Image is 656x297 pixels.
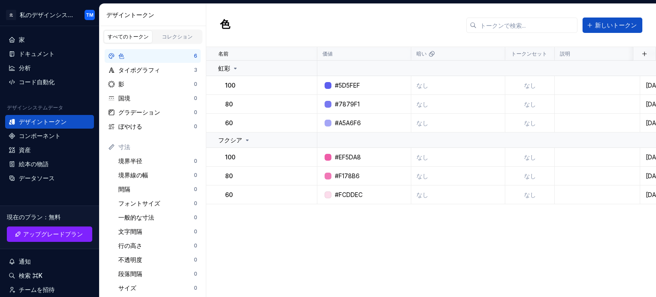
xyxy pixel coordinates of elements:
font: #5D5FEF [335,82,360,89]
font: コード自動化 [19,78,55,85]
font: デザイントークン [19,118,67,125]
font: なし [524,82,536,89]
font: ： [43,213,49,221]
a: 間隔0 [115,182,201,196]
button: 通知 [5,255,94,268]
font: 0 [194,228,197,235]
font: なし [524,172,536,179]
font: 0 [194,172,197,178]
font: コレクション [162,33,193,40]
font: 3 [194,67,197,73]
a: コンポーネント [5,129,94,143]
font: なし [524,191,536,198]
font: 間隔 [118,185,130,193]
font: 影 [118,80,124,88]
font: フォントサイズ [118,200,160,207]
a: 色6 [105,49,201,63]
font: #7879F1 [335,100,360,108]
font: 80 [225,172,233,179]
font: なし [416,119,428,126]
font: データソース [19,174,55,182]
a: アップグレードプラン [7,226,92,242]
font: 60 [225,191,233,198]
font: アップグレードプラン [23,230,83,238]
a: 文字間隔0 [115,225,201,238]
font: 行の高さ [118,242,142,249]
font: 0 [194,186,197,192]
font: グラデーション [118,109,160,116]
font: 家 [19,36,25,43]
a: 影0 [105,77,201,91]
font: フクシア [218,136,242,144]
font: 0 [194,109,197,115]
font: 100 [225,82,235,89]
a: チームを招待 [5,283,94,297]
font: 一般的な寸法 [118,214,154,221]
font: #FCDDEC [335,191,363,198]
font: 0 [194,158,197,164]
font: なし [524,100,536,108]
font: 分析 [19,64,31,71]
font: すべてのトークン [108,33,149,40]
font: 段落間隔 [118,270,142,277]
font: 寸法 [118,143,130,150]
font: 私のデザインシステム [20,11,79,18]
font: サイズ [118,284,136,291]
font: 検索 ⌘K [19,272,42,279]
font: #F178B6 [335,172,360,179]
font: 通知 [19,258,31,265]
font: 文字間隔 [118,228,142,235]
font: 現在のプラン [7,213,43,221]
a: 家 [5,33,94,47]
font: 0 [194,95,197,101]
a: サイズ0 [115,281,201,295]
a: ぼやける0 [105,120,201,133]
font: なし [524,119,536,126]
font: デザイントークン [106,11,154,18]
font: 境界線の幅 [118,171,148,179]
font: 境界半径 [118,157,142,165]
font: 無料 [49,213,61,221]
font: 0 [194,214,197,221]
a: 絵本の物語 [5,157,94,171]
font: コンポーネント [19,132,61,139]
a: 行の高さ0 [115,239,201,253]
font: なし [416,153,428,161]
font: 60 [225,119,233,126]
font: 資産 [19,146,31,153]
font: #EF5DA8 [335,153,361,161]
font: ドキュメント [19,50,55,57]
font: 100 [225,153,235,161]
font: 0 [194,271,197,277]
font: 虹彩 [218,65,230,72]
font: TM [86,12,94,18]
font: タイポグラフィ [118,66,160,74]
font: 0 [194,81,197,87]
font: 6 [194,53,197,59]
font: なし [416,82,428,89]
button: 検索 ⌘K [5,269,94,282]
font: 国境 [118,94,130,102]
a: 段落間隔0 [115,267,201,281]
font: チームを招待 [19,286,55,293]
font: 80 [225,100,233,108]
font: デザインシステムデータ [7,104,63,111]
button: 新しいトークン [583,18,642,33]
input: トークンで検索... [477,18,577,33]
a: 資産 [5,143,94,157]
a: 境界線の幅0 [115,168,201,182]
font: なし [416,172,428,179]
font: ぼやける [118,123,142,130]
font: 色 [118,52,124,59]
font: 0 [194,123,197,129]
a: 不透明度0 [115,253,201,267]
font: 0 [194,200,197,206]
a: データソース [5,171,94,185]
a: ドキュメント [5,47,94,61]
a: コード自動化 [5,75,94,89]
font: なし [416,100,428,108]
font: 不透明度 [118,256,142,263]
a: 国境0 [105,91,201,105]
font: 名前 [218,50,228,57]
a: フォントサイズ0 [115,197,201,210]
